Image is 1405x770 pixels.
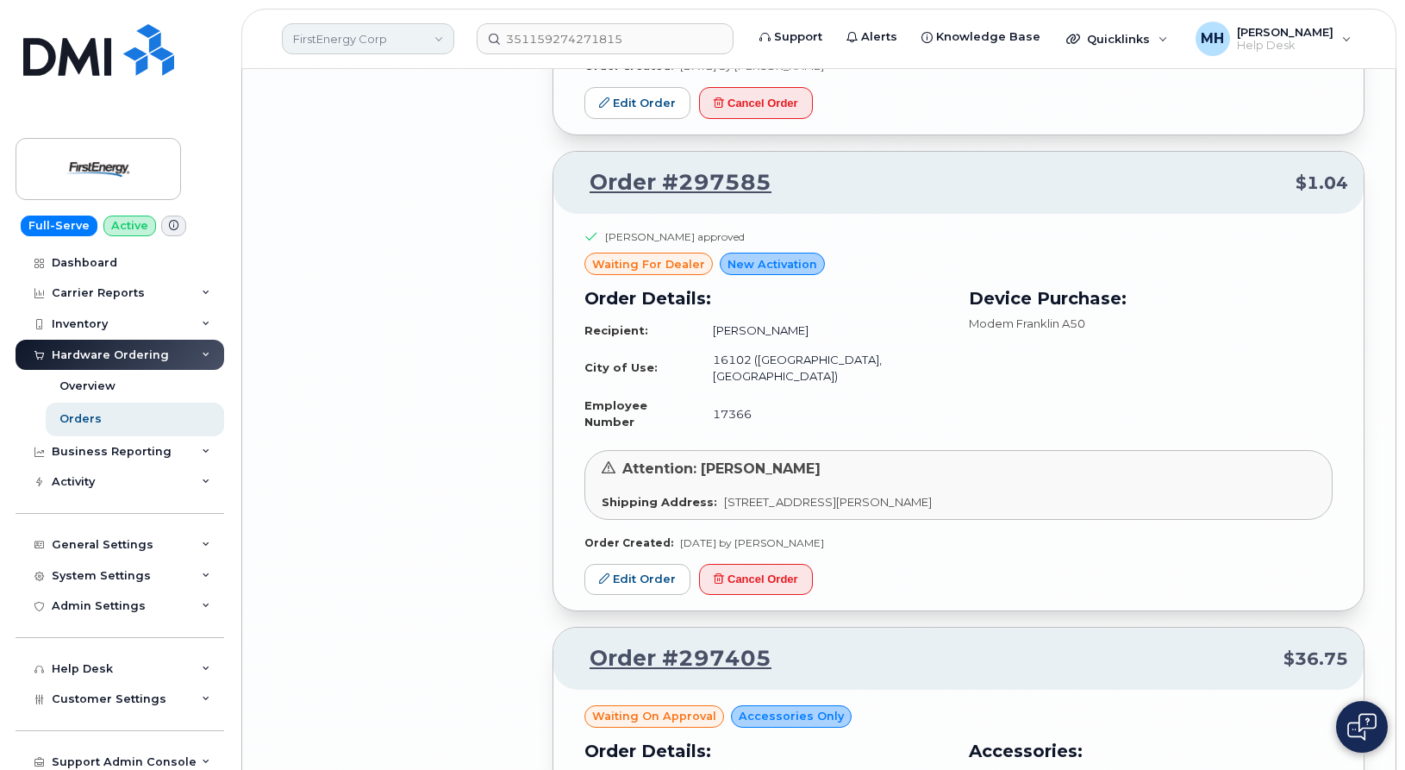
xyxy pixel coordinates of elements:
[774,28,822,46] span: Support
[1087,32,1150,46] span: Quicklinks
[584,285,948,311] h3: Order Details:
[1283,647,1348,672] span: $36.75
[697,345,948,391] td: 16102 ([GEOGRAPHIC_DATA], [GEOGRAPHIC_DATA])
[747,20,834,54] a: Support
[1183,22,1364,56] div: Melissa Hoye
[1237,25,1333,39] span: [PERSON_NAME]
[569,643,771,674] a: Order #297405
[724,495,932,509] span: [STREET_ADDRESS][PERSON_NAME]
[569,167,771,198] a: Order #297585
[584,360,658,374] strong: City of Use:
[584,323,648,337] strong: Recipient:
[592,708,716,724] span: Waiting On Approval
[1054,22,1180,56] div: Quicklinks
[605,229,745,244] div: [PERSON_NAME] approved
[699,87,813,119] button: Cancel Order
[584,738,948,764] h3: Order Details:
[834,20,909,54] a: Alerts
[592,256,705,272] span: waiting for dealer
[861,28,897,46] span: Alerts
[1201,28,1224,49] span: MH
[1296,171,1348,196] span: $1.04
[584,536,673,549] strong: Order Created:
[282,23,454,54] a: FirstEnergy Corp
[1347,713,1377,741] img: Open chat
[727,256,817,272] span: New Activation
[584,398,647,429] strong: Employee Number
[1237,39,1333,53] span: Help Desk
[477,23,734,54] input: Find something...
[680,536,824,549] span: [DATE] by [PERSON_NAME]
[602,495,717,509] strong: Shipping Address:
[622,460,821,477] span: Attention: [PERSON_NAME]
[584,564,690,596] a: Edit Order
[699,564,813,596] button: Cancel Order
[909,20,1052,54] a: Knowledge Base
[697,391,948,436] td: 17366
[969,316,1085,330] span: Modem Franklin A50
[739,708,844,724] span: Accessories Only
[697,316,948,346] td: [PERSON_NAME]
[584,87,690,119] a: Edit Order
[969,738,1333,764] h3: Accessories:
[969,285,1333,311] h3: Device Purchase:
[936,28,1040,46] span: Knowledge Base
